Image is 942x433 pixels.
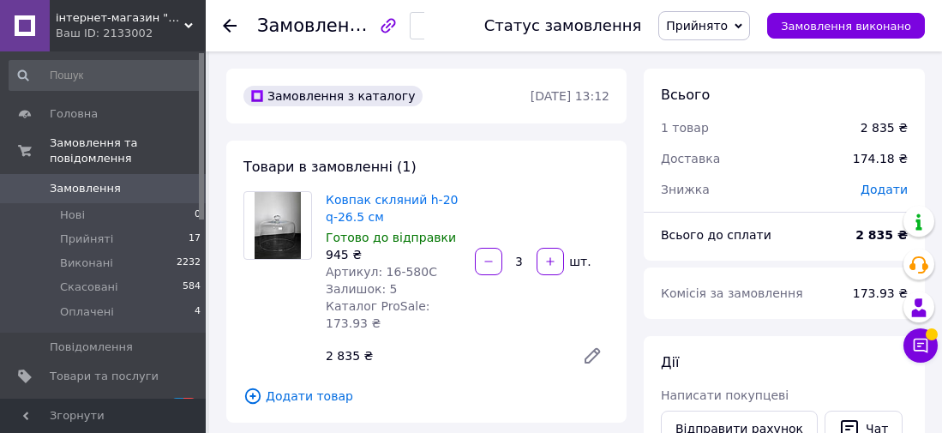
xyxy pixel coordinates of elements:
span: Замовлення виконано [781,20,911,33]
div: 174.18 ₴ [843,140,918,177]
input: Пошук [9,60,202,91]
span: Головна [50,106,98,122]
div: шт. [566,253,593,270]
time: [DATE] 13:12 [531,89,609,103]
img: Ковпак скляний h-20 q-26.5 см [255,192,302,259]
span: Артикул: 16-580C [326,265,437,279]
span: Написати покупцеві [661,388,789,402]
span: Товари в замовленні (1) [243,159,417,175]
span: Додати [861,183,908,196]
div: Замовлення з каталогу [243,86,423,106]
span: Залишок: 5 [326,282,398,296]
span: Комісія за замовлення [661,286,803,300]
span: 17 [189,232,201,247]
button: Чат з покупцем [903,328,938,363]
span: Нові [60,207,85,223]
span: 584 [183,280,201,295]
span: Замовлення [257,15,372,36]
div: Статус замовлення [484,17,642,34]
span: 1 товар [661,121,709,135]
span: Всього [661,87,710,103]
span: Дії [661,354,679,370]
span: Оплачені [60,304,114,320]
div: Ваш ID: 2133002 [56,26,206,41]
span: 173.93 ₴ [853,286,908,300]
span: Прийняті [60,232,113,247]
a: Ковпак скляний h-20 q-26.5 см [326,193,458,224]
span: Всього до сплати [661,228,771,242]
span: 0 [195,207,201,223]
span: Товари та послуги [50,369,159,384]
span: Замовлення [50,181,121,196]
span: Виконані [60,256,113,271]
span: Прийнято [666,19,728,33]
span: Каталог ProSale: 173.93 ₴ [326,299,429,330]
div: 945 ₴ [326,246,461,263]
button: Замовлення виконано [767,13,925,39]
span: Доставка [661,152,720,165]
span: 4 [195,304,201,320]
span: Готово до відправки [326,231,456,244]
div: Повернутися назад [223,17,237,34]
b: 2 835 ₴ [855,228,908,242]
span: Знижка [661,183,710,196]
div: 2 835 ₴ [319,344,568,368]
span: Додати товар [243,387,609,406]
span: Замовлення та повідомлення [50,135,206,166]
span: Повідомлення [50,340,133,355]
div: 2 835 ₴ [861,119,908,136]
a: Редагувати [575,339,609,373]
span: Скасовані [60,280,118,295]
span: інтернет-магазин "LuxDecor" [56,10,184,26]
span: 2232 [177,256,201,271]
